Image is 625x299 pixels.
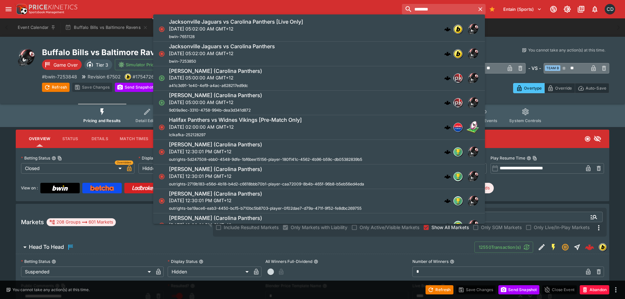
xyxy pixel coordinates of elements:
img: logo-cerberus.svg [444,222,451,229]
p: All Winners Full-Dividend [265,259,312,264]
div: Hidden [138,163,241,174]
button: SGM Enabled [548,241,559,253]
svg: Closed [584,136,591,142]
button: Refresh [42,83,70,92]
img: american_football.png [467,96,480,109]
p: [DATE] 05:00:00 AM GMT+12 [169,74,262,81]
div: outrights [453,196,463,205]
span: Show All Markets [431,224,469,231]
button: Abandon [580,285,609,294]
h2: Copy To Clipboard [42,47,326,57]
div: cerberus [444,198,451,204]
p: Display Status [138,155,168,161]
div: cerberus [444,173,451,180]
p: [DATE] 02:00:00 AM GMT+12 [169,123,302,130]
img: outrights.png [454,222,462,230]
button: Number of Winners [450,259,454,264]
span: 9d09a9ec-3310-4758-994b-dea3d341d872 [169,108,251,113]
p: Game Over [53,61,78,68]
input: search [402,4,475,14]
img: bwin.png [454,25,462,33]
span: bwin-7253850 [169,59,196,64]
img: Bwin [52,185,68,191]
img: american_football.png [467,47,480,60]
img: PriceKinetics [29,5,77,10]
a: 3b04baf4-7668-439e-9f04-cf13b0782847 [583,241,596,254]
img: outrights.png [454,148,462,156]
span: Only Active/Visible Markets [360,224,419,231]
button: All Winners Full-Dividend [314,259,318,264]
svg: Open [158,75,165,81]
button: Head To Head [16,241,474,254]
h6: [PERSON_NAME] (Carolina Panthers) [169,92,262,99]
button: Select Tenant [499,4,546,14]
div: Suspended [21,267,153,277]
img: logo-cerberus--red.svg [585,243,594,252]
img: pricekinetics.png [454,98,462,107]
button: open drawer [3,3,14,15]
p: Betting Status [21,155,50,161]
button: Status [55,131,85,147]
img: american_football.png [467,194,480,207]
span: Mark an event as closed and abandoned. [580,286,609,292]
img: pricekinetics.png [454,74,462,82]
div: bwin [453,49,463,58]
img: bwin.png [454,50,462,58]
div: Cameron Duffy [605,4,615,14]
p: [DATE] 05:00:00 AM GMT+12 [169,99,262,106]
div: Start From [513,83,609,93]
div: cerberus [444,75,451,81]
button: Overtype [513,83,545,93]
h6: [PERSON_NAME] (Carolina Panthers) [169,68,262,75]
img: logo-cerberus.svg [444,149,451,155]
button: Bookmarks [487,4,497,14]
img: Ladbrokes [132,185,156,191]
div: Hidden [168,267,251,277]
span: Only Markets with Liability [291,224,347,231]
button: Edit Detail [536,241,548,253]
div: Event type filters [78,104,547,127]
img: bwin.png [125,74,131,80]
img: outrights.png [454,197,462,205]
p: [DATE] 12:30:01 PM GMT+12 [169,173,364,180]
h6: Head To Head [29,244,64,250]
button: Display Status [199,259,203,264]
button: Toggle light/dark mode [561,3,573,15]
div: outrights [453,172,463,181]
img: american_football.png [467,170,480,183]
p: [DATE] 12:30:01 PM GMT+12 [169,197,362,204]
button: more [612,286,620,294]
h5: Markets [21,218,44,226]
svg: More [595,224,603,232]
h6: [PERSON_NAME] (Carolina Panthers) [169,141,262,148]
h6: Jacksonville Jaguars vs Carolina Panthers [Live Only] [169,18,303,25]
img: logo-cerberus.svg [444,26,451,32]
div: cerberus [444,99,451,106]
svg: Closed [158,26,165,32]
p: Tier 3 [96,61,108,68]
button: Open [588,211,600,223]
p: Overtype [524,85,542,92]
img: logo-cerberus.svg [444,75,451,81]
button: Betting StatusCopy To Clipboard [52,156,56,160]
p: Revision 67502 [88,73,121,80]
img: american_football.png [467,72,480,85]
button: Simulator Prices Available [115,59,183,70]
img: american_football.png [16,47,37,68]
div: bwin [599,243,607,251]
span: bwin-7651128 [169,34,195,39]
p: You cannot take any action(s) at this time. [12,287,90,293]
h6: Halifax Panthers vs Widnes Vikings [Pre-Match Only] [169,117,302,123]
svg: Open [158,99,165,106]
button: Play Resume TimeCopy To Clipboard [527,156,531,160]
div: 208 Groups 601 Markets [49,218,113,226]
p: You cannot take any action(s) at this time. [528,47,605,53]
img: outrights.png [454,172,462,181]
span: outrights-ba19ace6-eab3-4450-bcf5-b710bc5b8703-player-0f02dae7-d79a-471f-9f52-fe8dbc269755 [169,206,362,211]
button: Betting Status [52,259,56,264]
button: Overview [24,131,55,147]
button: Auto-Save [575,83,609,93]
svg: Closed [158,51,165,57]
button: Refresh [426,285,453,294]
svg: Closed [158,198,165,204]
